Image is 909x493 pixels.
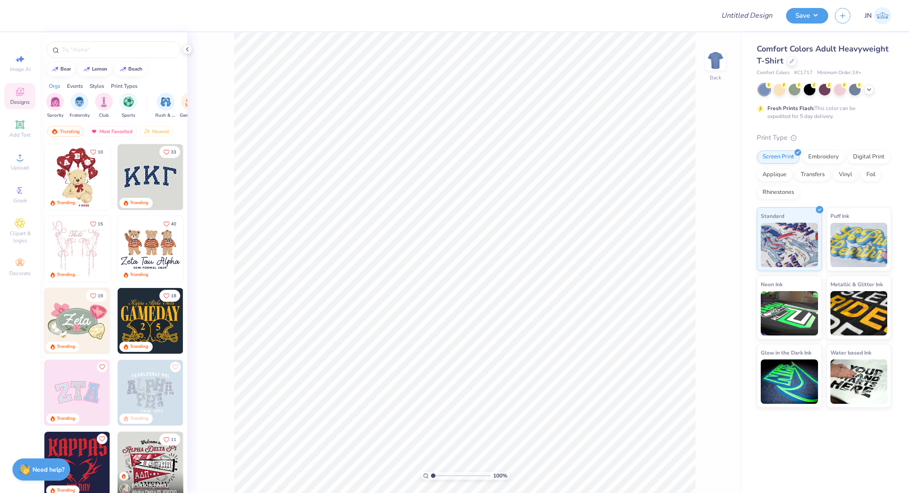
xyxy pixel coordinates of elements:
button: Like [86,218,107,230]
span: Standard [761,211,784,221]
div: Orgs [49,82,60,90]
span: Water based Ink [830,348,871,357]
img: trend_line.gif [119,67,126,72]
img: 5ee11766-d822-42f5-ad4e-763472bf8dcf [110,360,175,426]
div: Vinyl [833,168,858,181]
div: Embroidery [802,150,845,164]
img: Back [707,51,724,69]
img: 5a4b4175-9e88-49c8-8a23-26d96782ddc6 [118,360,183,426]
span: Clipart & logos [4,230,36,244]
span: Upload [11,164,29,171]
span: Club [99,112,109,119]
button: filter button [46,93,64,119]
span: Comfort Colors Adult Heavyweight T-Shirt [757,43,889,66]
img: Fraternity Image [75,97,84,107]
div: Events [67,82,83,90]
img: b8819b5f-dd70-42f8-b218-32dd770f7b03 [118,288,183,354]
img: d6d5c6c6-9b9a-4053-be8a-bdf4bacb006d [110,288,175,354]
input: Untitled Design [714,7,779,24]
img: 83dda5b0-2158-48ca-832c-f6b4ef4c4536 [44,216,110,282]
div: Trending [57,343,75,350]
div: Trending [130,200,148,206]
span: Sports [122,112,135,119]
div: Applique [757,168,792,181]
div: Trending [57,200,75,206]
span: JN [865,11,872,21]
img: 9980f5e8-e6a1-4b4a-8839-2b0e9349023c [44,360,110,426]
div: Print Type [757,133,891,143]
img: Standard [761,223,818,267]
a: JN [865,7,891,24]
div: Trending [47,126,84,137]
div: Trending [57,272,75,278]
span: Minimum Order: 24 + [817,69,862,77]
img: 3b9aba4f-e317-4aa7-a679-c95a879539bd [118,144,183,210]
button: Like [97,362,107,372]
button: Like [159,146,180,158]
button: lemon [78,63,111,76]
span: Neon Ink [761,280,783,289]
img: e74243e0-e378-47aa-a400-bc6bcb25063a [110,144,175,210]
span: Glow in the Dark Ink [761,348,811,357]
div: Transfers [795,168,830,181]
span: Designs [10,99,30,106]
button: Like [86,290,107,302]
button: Like [97,434,107,444]
img: Club Image [99,97,109,107]
div: filter for Sorority [46,93,64,119]
div: Trending [130,343,148,350]
span: Sorority [47,112,63,119]
div: Trending [57,415,75,422]
button: beach [115,63,146,76]
button: filter button [180,93,200,119]
span: 19 [98,294,103,298]
img: Puff Ink [830,223,888,267]
span: Fraternity [70,112,90,119]
span: 15 [98,222,103,226]
span: Rush & Bid [155,112,176,119]
div: Foil [861,168,881,181]
button: Like [170,362,181,372]
button: filter button [95,93,113,119]
img: Sports Image [123,97,134,107]
span: 18 [171,294,176,298]
div: Print Types [111,82,138,90]
span: Add Text [9,131,31,138]
img: trend_line.gif [83,67,90,72]
div: Screen Print [757,150,800,164]
button: filter button [70,93,90,119]
div: Digital Print [847,150,890,164]
span: Decorate [9,270,31,277]
strong: Need help? [32,465,64,474]
img: Water based Ink [830,359,888,404]
img: a3f22b06-4ee5-423c-930f-667ff9442f68 [183,360,249,426]
img: 587403a7-0594-4a7f-b2bd-0ca67a3ff8dd [44,144,110,210]
span: 11 [171,438,176,442]
img: d12a98c7-f0f7-4345-bf3a-b9f1b718b86e [110,216,175,282]
div: Newest [139,126,173,137]
img: trend_line.gif [51,67,59,72]
img: edfb13fc-0e43-44eb-bea2-bf7fc0dd67f9 [183,144,249,210]
span: Puff Ink [830,211,849,221]
img: Glow in the Dark Ink [761,359,818,404]
div: filter for Game Day [180,93,200,119]
button: Save [786,8,828,24]
div: Styles [90,82,104,90]
img: most_fav.gif [91,128,98,134]
div: filter for Rush & Bid [155,93,176,119]
div: bear [60,67,71,71]
div: lemon [92,67,107,71]
button: Like [86,146,107,158]
button: bear [47,63,75,76]
img: Jacky Noya [874,7,891,24]
img: a3be6b59-b000-4a72-aad0-0c575b892a6b [118,216,183,282]
span: 100 % [493,472,507,480]
div: filter for Sports [119,93,137,119]
button: Like [159,290,180,302]
button: Like [159,218,180,230]
span: Greek [13,197,27,204]
img: Game Day Image [185,97,195,107]
img: Sorority Image [50,97,60,107]
div: This color can be expedited for 5 day delivery. [767,104,877,120]
div: beach [128,67,142,71]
